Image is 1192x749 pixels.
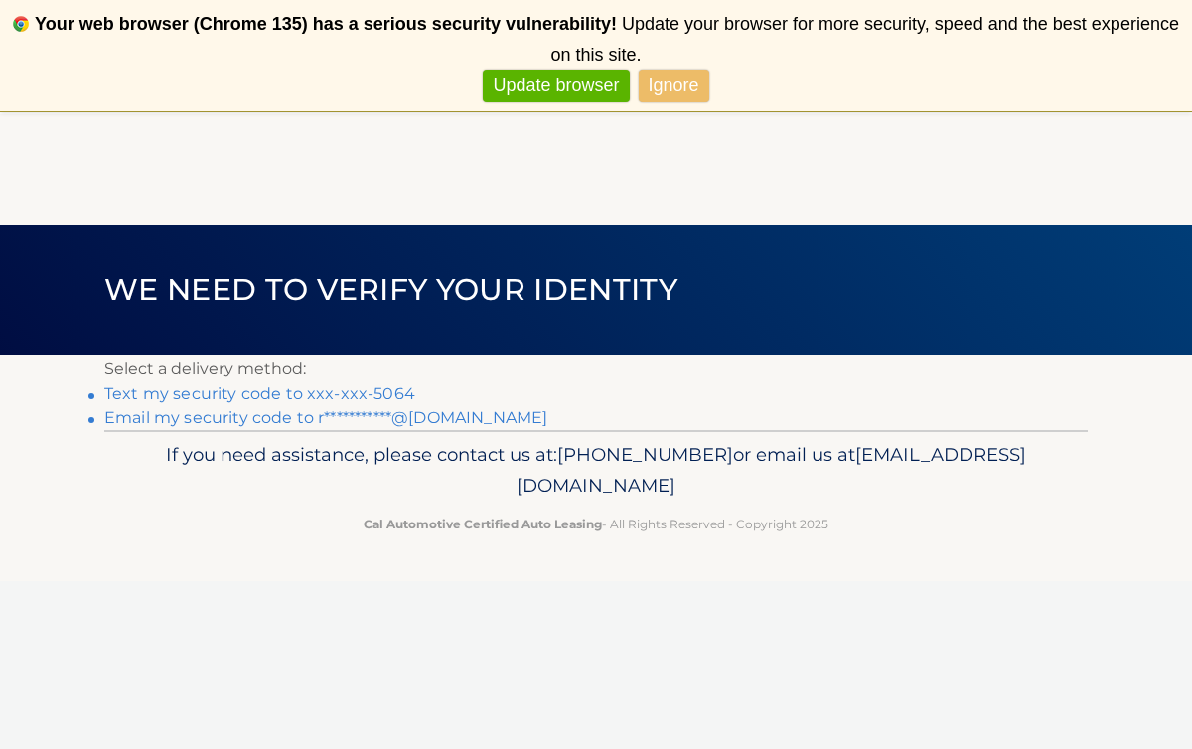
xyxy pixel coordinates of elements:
b: Your web browser (Chrome 135) has a serious security vulnerability! [35,14,617,34]
a: Ignore [639,70,709,102]
p: If you need assistance, please contact us at: or email us at [117,439,1075,503]
a: Update browser [483,70,629,102]
strong: Cal Automotive Certified Auto Leasing [364,517,602,531]
p: Select a delivery method: [104,355,1088,382]
p: - All Rights Reserved - Copyright 2025 [117,514,1075,534]
span: [PHONE_NUMBER] [557,443,733,466]
span: We need to verify your identity [104,271,677,308]
span: Update your browser for more security, speed and the best experience on this site. [550,14,1178,65]
a: Text my security code to xxx-xxx-5064 [104,384,415,403]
